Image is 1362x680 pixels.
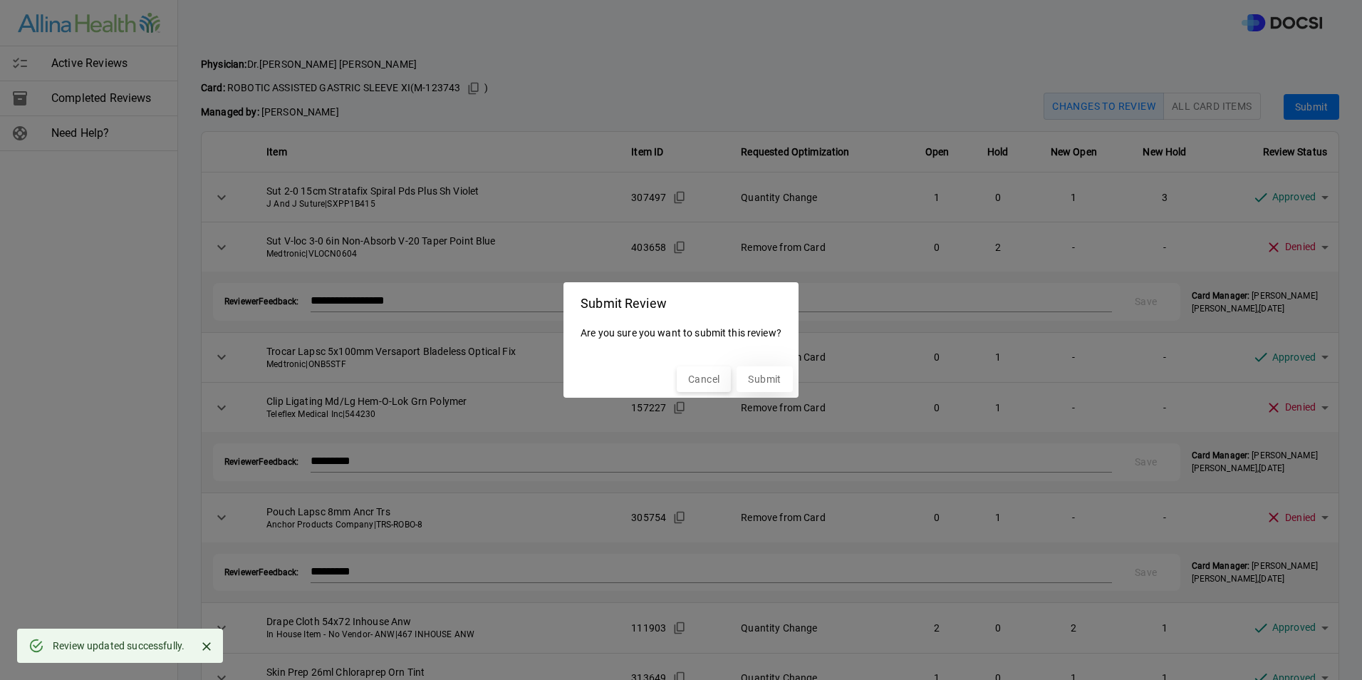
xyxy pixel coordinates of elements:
[737,366,792,393] button: Submit
[677,366,731,393] button: Cancel
[563,282,799,320] h2: Submit Review
[53,633,184,659] div: Review updated successfully.
[196,636,217,657] button: Close
[581,320,781,346] p: Are you sure you want to submit this review?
